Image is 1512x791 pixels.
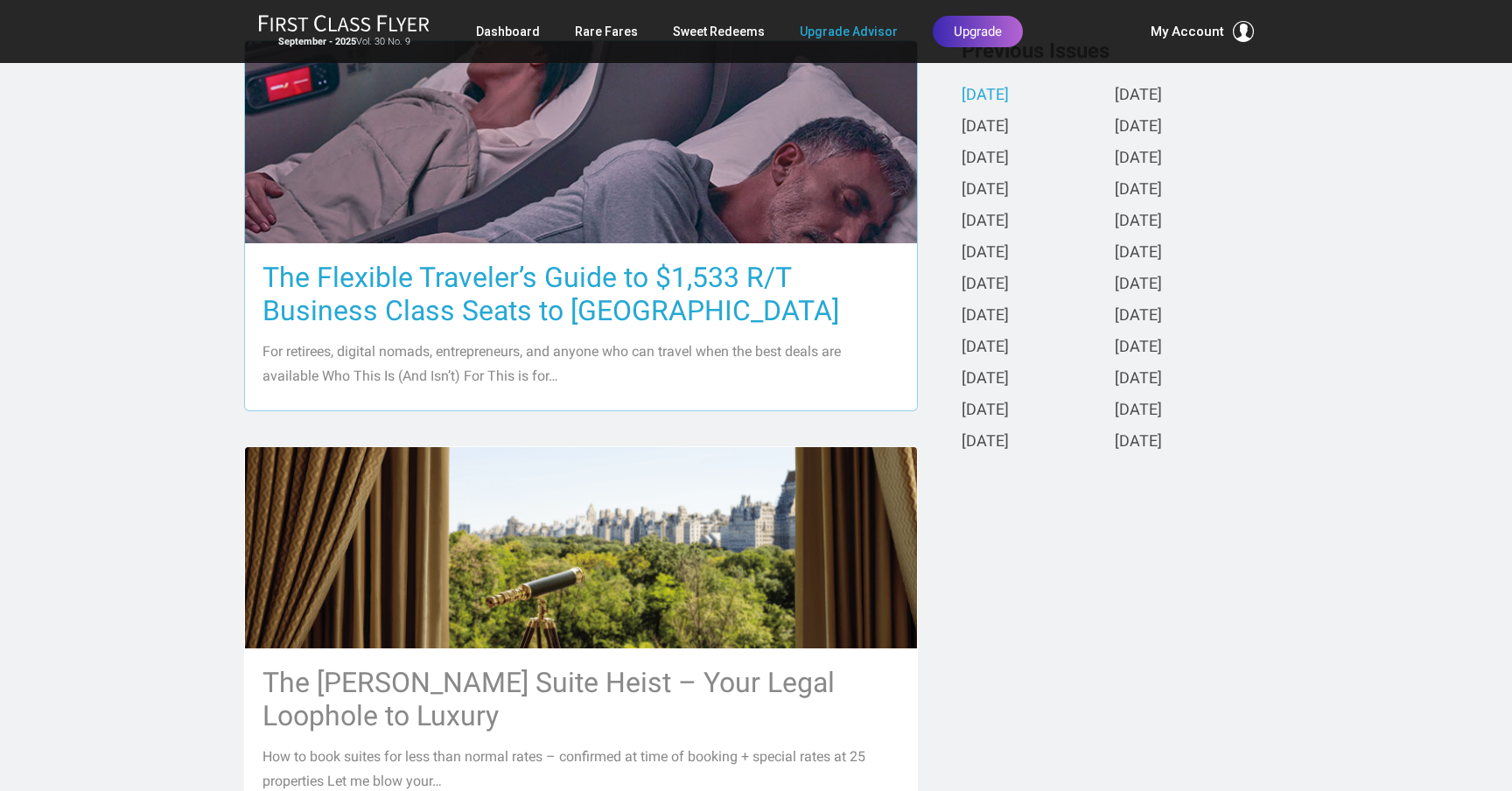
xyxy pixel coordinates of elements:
[262,666,899,732] h3: The [PERSON_NAME] Suite Heist – Your Legal Loophole to Luxury
[258,36,430,48] small: Vol. 30 No. 9
[962,244,1009,262] a: [DATE]
[1115,339,1162,357] a: [DATE]
[1115,433,1162,451] a: [DATE]
[962,402,1009,420] a: [DATE]
[673,16,765,47] a: Sweet Redeems
[962,118,1009,136] a: [DATE]
[262,339,899,388] p: For retirees, digital nomads, entrepreneurs, and anyone who can travel when the best deals are av...
[1115,276,1162,294] a: [DATE]
[962,150,1009,168] a: [DATE]
[962,213,1009,231] a: [DATE]
[258,14,430,49] a: First Class FlyerSeptember - 2025Vol. 30 No. 9
[962,433,1009,451] a: [DATE]
[1115,150,1162,168] a: [DATE]
[933,16,1023,47] a: Upgrade
[962,87,1009,105] a: [DATE]
[1151,21,1224,42] span: My Account
[278,36,356,47] strong: September - 2025
[1115,307,1162,325] a: [DATE]
[962,370,1009,388] a: [DATE]
[575,16,638,47] a: Rare Fares
[1115,118,1162,136] a: [DATE]
[1115,213,1162,231] a: [DATE]
[262,261,899,327] h3: The Flexible Traveler’s Guide to $1,533 R/T Business Class Seats to [GEOGRAPHIC_DATA]
[244,40,918,410] a: The Flexible Traveler’s Guide to $1,533 R/T Business Class Seats to [GEOGRAPHIC_DATA] For retiree...
[1115,370,1162,388] a: [DATE]
[800,16,898,47] a: Upgrade Advisor
[1115,181,1162,199] a: [DATE]
[962,339,1009,357] a: [DATE]
[1151,21,1254,42] button: My Account
[258,14,430,32] img: First Class Flyer
[962,276,1009,294] a: [DATE]
[962,181,1009,199] a: [DATE]
[1115,402,1162,420] a: [DATE]
[1115,87,1162,105] a: [DATE]
[962,307,1009,325] a: [DATE]
[476,16,540,47] a: Dashboard
[1115,244,1162,262] a: [DATE]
